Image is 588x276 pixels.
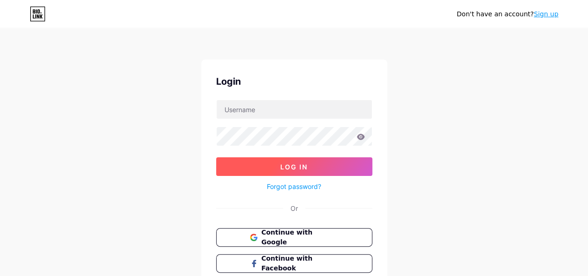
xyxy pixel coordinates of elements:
button: Continue with Facebook [216,254,372,273]
button: Log In [216,157,372,176]
div: Don't have an account? [456,9,558,19]
button: Continue with Google [216,228,372,247]
span: Continue with Facebook [261,254,338,273]
input: Username [217,100,372,119]
span: Continue with Google [261,228,338,247]
div: Login [216,74,372,88]
a: Forgot password? [267,182,321,191]
a: Sign up [534,10,558,18]
div: Or [291,203,298,213]
span: Log In [280,163,308,171]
